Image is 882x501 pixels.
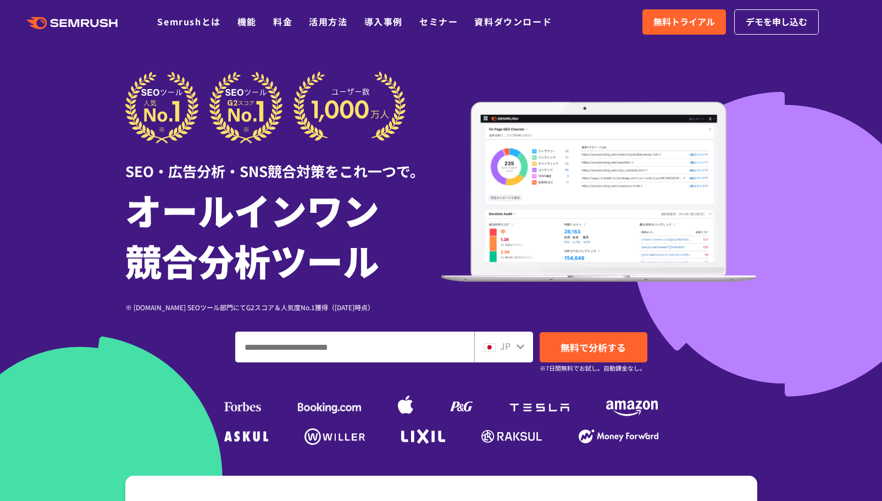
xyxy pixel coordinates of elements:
small: ※7日間無料でお試し。自動課金なし。 [540,363,646,373]
span: 無料で分析する [561,340,626,354]
div: SEO・広告分析・SNS競合対策をこれ一つで。 [125,144,441,181]
input: ドメイン、キーワードまたはURLを入力してください [236,332,474,362]
a: 機能 [237,15,257,28]
div: ※ [DOMAIN_NAME] SEOツール部門にてG2スコア＆人気度No.1獲得（[DATE]時点） [125,302,441,312]
h1: オールインワン 競合分析ツール [125,184,441,285]
span: デモを申し込む [746,15,807,29]
a: デモを申し込む [734,9,819,35]
a: セミナー [419,15,458,28]
a: 導入事例 [364,15,403,28]
a: 料金 [273,15,292,28]
a: 資料ダウンロード [474,15,552,28]
a: 無料で分析する [540,332,647,362]
a: Semrushとは [157,15,220,28]
span: 無料トライアル [653,15,715,29]
span: JP [500,339,511,353]
a: 活用方法 [309,15,347,28]
a: 無料トライアル [642,9,726,35]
